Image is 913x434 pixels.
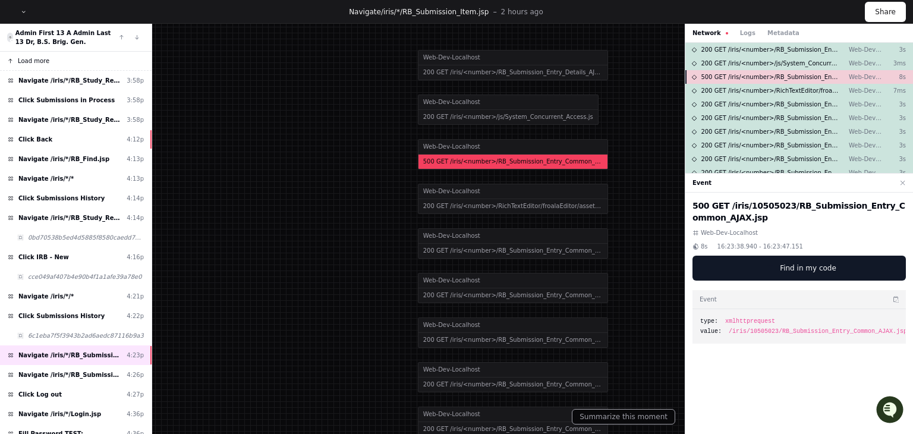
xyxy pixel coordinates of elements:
[725,317,775,326] span: xmlhttprequest
[127,292,144,301] div: 4:21p
[701,73,839,81] span: 500 GET /iris/<number>/RB_Submission_Entry_Common_AJAX.jsp
[729,327,907,336] span: /iris/10505023/RB_Submission_Entry_Common_AJAX.jsp
[882,114,906,122] p: 3s
[865,2,906,22] button: Share
[700,295,717,304] h3: Event
[849,155,882,163] p: Web-Dev-Localhost
[18,390,62,399] span: Click Log out
[849,59,882,68] p: Web-Dev-Localhost
[127,253,144,262] div: 4:16p
[127,213,144,222] div: 4:14p
[127,96,144,105] div: 3:58p
[12,48,216,67] div: Welcome
[118,125,144,134] span: Pylon
[18,312,105,320] span: Click Submissions History
[12,12,36,36] img: PlayerZero
[18,96,115,105] span: Click Submissions in Process
[701,59,839,68] span: 200 GET /iris/<number>/js/System_Concurrent_Access.js
[692,29,728,37] button: Network
[349,8,381,16] span: Navigate
[701,114,839,122] span: 200 GET /iris/<number>/RB_Submission_Entry_Common_AJAX.jsp
[882,141,906,150] p: 3s
[701,168,839,177] span: 200 GET /iris/<number>/RB_Submission_Entry_Common_AJAX.jsp
[740,29,755,37] button: Logs
[127,76,144,85] div: 3:58p
[18,194,105,203] span: Click Submissions History
[8,34,12,42] img: 7.svg
[127,194,144,203] div: 4:14p
[849,73,882,81] p: Web-Dev-Localhost
[18,135,52,144] span: Click Back
[202,92,216,106] button: Start new chat
[717,242,803,251] span: 16:23:38.940 - 16:23:47.151
[381,8,489,16] span: /iris/*/RB_Submission_Item.jsp
[701,155,839,163] span: 200 GET /iris/<number>/RB_Submission_Entry_Common_AJAX.jsp
[18,174,74,183] span: Navigate /iris/*/*
[127,390,144,399] div: 4:27p
[127,135,144,144] div: 4:12p
[849,127,882,136] p: Web-Dev-Localhost
[701,100,839,109] span: 200 GET /iris/<number>/RB_Submission_Entry_Common_AJAX.jsp
[18,56,49,65] span: Load more
[127,351,144,360] div: 4:23p
[701,141,839,150] span: 200 GET /iris/<number>/RB_Submission_Entry_Common_AJAX.jsp
[692,200,906,224] h2: 500 GET /iris/10505023/RB_Submission_Entry_Common_AJAX.jsp
[882,59,906,68] p: 3ms
[18,213,122,222] span: Navigate /iris/*/RB_Study_Request.jsp
[882,100,906,109] p: 3s
[701,45,839,54] span: 200 GET /iris/<number>/RB_Submission_Entry_Details_AJAX.jsp
[849,168,882,177] p: Web-Dev-Localhost
[849,45,882,54] p: Web-Dev-Localhost
[882,168,906,177] p: 3s
[701,228,758,237] span: Web-Dev-Localhost
[18,410,101,419] span: Navigate /iris/*/Login.jsp
[700,327,722,336] span: value:
[127,370,144,379] div: 4:26p
[127,312,144,320] div: 4:22p
[849,100,882,109] p: Web-Dev-Localhost
[849,141,882,150] p: Web-Dev-Localhost
[84,124,144,134] a: Powered byPylon
[40,100,150,110] div: We're available if you need us!
[875,395,907,427] iframe: Open customer support
[767,29,799,37] button: Metadata
[28,233,144,242] span: 0bd70538b5ed4d5885f8580caedd7b82
[127,115,144,124] div: 3:58p
[18,253,69,262] span: Click IRB - New
[701,242,708,251] span: 8s
[18,115,122,124] span: Navigate /iris/*/RB_Study_Request.jsp
[501,7,543,17] p: 2 hours ago
[18,76,122,85] span: Navigate /iris/*/RB_Study_Request.jsp
[882,86,906,95] p: 7ms
[692,256,906,281] button: Find in my code
[849,114,882,122] p: Web-Dev-Localhost
[18,351,122,360] span: Navigate /iris/*/RB_Submission_Item.jsp
[18,292,74,301] span: Navigate /iris/*/*
[882,45,906,54] p: 3s
[882,73,906,81] p: 8s
[18,370,122,379] span: Navigate /iris/*/RB_Submission_Item.jsp
[40,89,195,100] div: Start new chat
[882,155,906,163] p: 3s
[572,409,675,424] button: Summarize this moment
[18,155,109,163] span: Navigate /iris/*/RB_Find.jsp
[700,317,718,326] span: type:
[127,155,144,163] div: 4:13p
[12,89,33,110] img: 1756235613930-3d25f9e4-fa56-45dd-b3ad-e072dfbd1548
[701,86,839,95] span: 200 GET /iris/<number>/RichTextEditor/froalaEditor/assets/fa/js/froala_editor.pkgd.min.js
[780,263,836,273] span: Find in my code
[692,178,711,187] button: Event
[127,174,144,183] div: 4:13p
[28,331,144,340] span: 6c1eba7f5f3943b2ad6aedc87116b9a3
[701,127,839,136] span: 200 GET /iris/<number>/RB_Submission_Entry_Common_AJAX.jsp
[28,272,142,281] span: cce049af407b4e90b4f1a1afe39a78e0
[127,410,144,419] div: 4:36p
[849,86,882,95] p: Web-Dev-Localhost
[882,127,906,136] p: 3s
[15,30,111,45] a: Admin First 13 A Admin Last 13 Dr, B.S. Brig. Gen.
